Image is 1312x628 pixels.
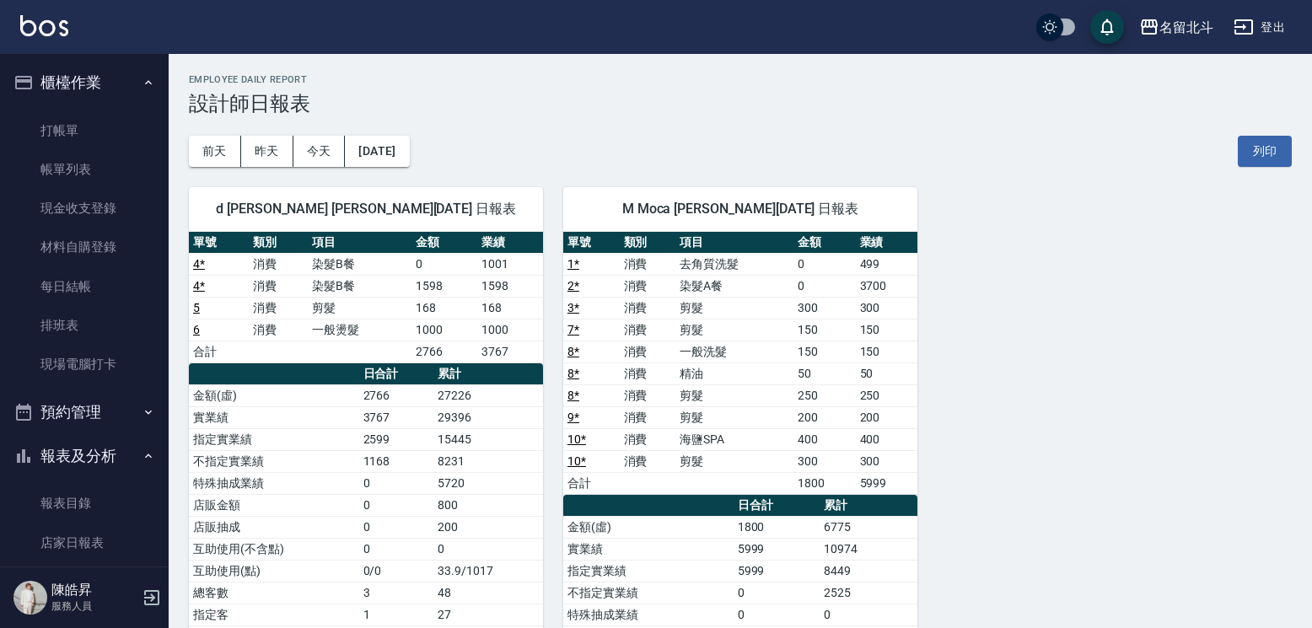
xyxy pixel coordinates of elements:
td: 3 [359,582,434,604]
a: 材料自購登錄 [7,228,162,266]
td: 剪髮 [675,319,793,341]
td: 300 [856,450,917,472]
td: 店販抽成 [189,516,359,538]
td: 合計 [189,341,249,362]
td: 1001 [477,253,543,275]
td: 1800 [793,472,855,494]
td: 150 [856,319,917,341]
td: 0 [734,604,820,625]
td: 0 [411,253,477,275]
td: 0 [734,582,820,604]
td: 剪髮 [675,384,793,406]
td: 消費 [620,253,676,275]
td: 消費 [620,428,676,450]
button: 登出 [1227,12,1292,43]
td: 8449 [820,560,917,582]
table: a dense table [563,232,917,495]
td: 5999 [734,538,820,560]
button: 前天 [189,136,241,167]
td: 總客數 [189,582,359,604]
td: 3700 [856,275,917,297]
td: 0 [793,275,855,297]
td: 精油 [675,362,793,384]
td: 合計 [563,472,620,494]
a: 互助日報表 [7,562,162,601]
td: 染髮B餐 [308,275,411,297]
a: 排班表 [7,306,162,345]
td: 200 [856,406,917,428]
td: 150 [793,341,855,362]
td: 400 [793,428,855,450]
th: 累計 [433,363,543,385]
td: 剪髮 [675,406,793,428]
td: 300 [793,297,855,319]
td: 消費 [249,253,309,275]
td: 15445 [433,428,543,450]
a: 打帳單 [7,111,162,150]
td: 不指定實業績 [563,582,734,604]
th: 業績 [477,232,543,254]
td: 8231 [433,450,543,472]
a: 5 [193,301,200,314]
td: 1168 [359,450,434,472]
td: 染髮A餐 [675,275,793,297]
th: 項目 [308,232,411,254]
img: Logo [20,15,68,36]
td: 5999 [734,560,820,582]
td: 消費 [249,275,309,297]
td: 消費 [620,319,676,341]
table: a dense table [189,232,543,363]
td: 1000 [477,319,543,341]
button: 預約管理 [7,390,162,434]
td: 消費 [620,362,676,384]
td: 金額(虛) [189,384,359,406]
td: 1000 [411,319,477,341]
td: 50 [793,362,855,384]
td: 實業績 [563,538,734,560]
a: 帳單列表 [7,150,162,189]
td: 2766 [359,384,434,406]
td: 2525 [820,582,917,604]
button: 列印 [1238,136,1292,167]
td: 指定實業績 [563,560,734,582]
td: 0 [433,538,543,560]
td: 指定客 [189,604,359,625]
th: 累計 [820,495,917,517]
td: 1 [359,604,434,625]
td: 0 [359,516,434,538]
button: 櫃檯作業 [7,61,162,105]
h3: 設計師日報表 [189,92,1292,115]
th: 日合計 [734,495,820,517]
td: 3767 [477,341,543,362]
td: 0 [359,472,434,494]
td: 剪髮 [308,297,411,319]
th: 日合計 [359,363,434,385]
td: 實業績 [189,406,359,428]
th: 項目 [675,232,793,254]
td: 10974 [820,538,917,560]
td: 剪髮 [675,297,793,319]
td: 指定實業績 [189,428,359,450]
td: 33.9/1017 [433,560,543,582]
td: 499 [856,253,917,275]
td: 剪髮 [675,450,793,472]
td: 250 [793,384,855,406]
th: 單號 [563,232,620,254]
td: 2599 [359,428,434,450]
td: 48 [433,582,543,604]
div: 名留北斗 [1159,17,1213,38]
th: 金額 [411,232,477,254]
p: 服務人員 [51,598,137,614]
td: 27226 [433,384,543,406]
td: 消費 [620,384,676,406]
td: 5720 [433,472,543,494]
td: 消費 [249,297,309,319]
th: 金額 [793,232,855,254]
th: 類別 [620,232,676,254]
td: 1598 [477,275,543,297]
td: 一般洗髮 [675,341,793,362]
td: 800 [433,494,543,516]
td: 168 [411,297,477,319]
td: 店販金額 [189,494,359,516]
td: 0/0 [359,560,434,582]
